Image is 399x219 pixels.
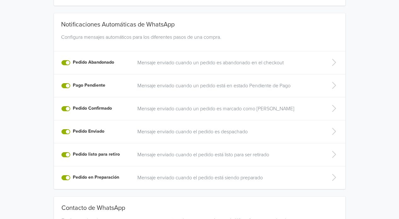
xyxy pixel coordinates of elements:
[137,105,318,112] a: Mensaje enviado cuando un pedido es marcado como [PERSON_NAME]
[61,204,338,214] div: Contacto de WhatsApp
[73,151,120,158] label: Pedido listo para retiro
[137,174,318,182] a: Mensaje enviado cuando el pedido está siendo preparado
[137,151,318,158] a: Mensaje enviado cuando el pedido está listo para ser retirado
[137,59,318,66] a: Mensaje enviado cuando un pedido es abandonado en el checkout
[59,33,341,49] div: Configura mensajes automáticos para los diferentes pasos de una compra.
[137,82,318,89] a: Mensaje enviado cuando un pedido está en estado Pendiente de Pago
[73,128,104,135] label: Pedido Enviado
[137,128,318,135] a: Mensaje enviado cuando el pedido es despachado
[73,174,119,181] label: Pedido en Preparación
[73,105,112,112] label: Pedido Confirmado
[73,59,114,66] label: Pedido Abandonado
[59,13,341,31] div: Notificaciones Automáticas de WhatsApp
[73,82,105,89] label: Pago Pendiente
